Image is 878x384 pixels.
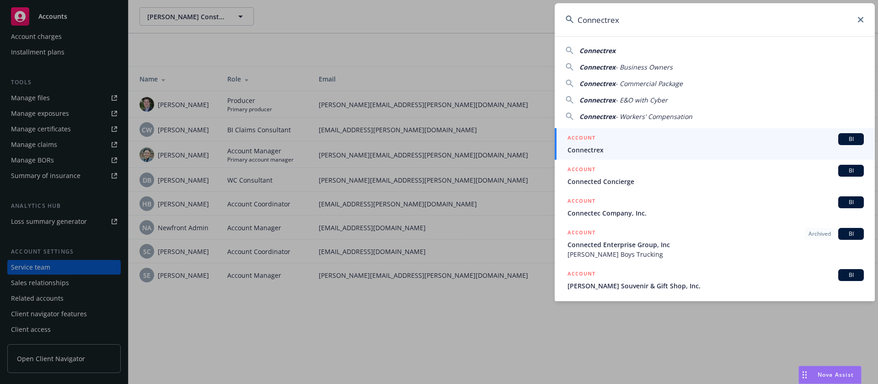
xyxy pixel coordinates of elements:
[579,63,616,71] span: Connectrex
[567,301,589,310] h5: POLICY
[616,112,692,121] span: - Workers' Compensation
[579,112,616,121] span: Connectrex
[818,371,854,379] span: Nova Assist
[579,79,616,88] span: Connectrex
[842,230,860,238] span: BI
[842,167,860,175] span: BI
[567,281,864,291] span: [PERSON_NAME] Souvenir & Gift Shop, Inc.
[808,230,831,238] span: Archived
[567,208,864,218] span: Connectec Company, Inc.
[555,223,875,264] a: ACCOUNTArchivedBIConnected Enterprise Group, Inc[PERSON_NAME] Boys Trucking
[616,96,668,104] span: - E&O with Cyber
[616,79,683,88] span: - Commercial Package
[567,269,595,280] h5: ACCOUNT
[579,46,616,55] span: Connectrex
[842,135,860,143] span: BI
[798,366,862,384] button: Nova Assist
[567,240,864,249] span: Connected Enterprise Group, Inc
[567,133,595,144] h5: ACCOUNT
[555,296,875,335] a: POLICY
[555,3,875,36] input: Search...
[567,177,864,186] span: Connected Concierge
[567,165,595,176] h5: ACCOUNT
[567,228,595,239] h5: ACCOUNT
[842,198,860,206] span: BI
[567,145,864,155] span: Connectrex
[579,96,616,104] span: Connectrex
[616,63,673,71] span: - Business Owners
[555,264,875,296] a: ACCOUNTBI[PERSON_NAME] Souvenir & Gift Shop, Inc.
[555,191,875,223] a: ACCOUNTBIConnectec Company, Inc.
[555,128,875,160] a: ACCOUNTBIConnectrex
[842,271,860,279] span: BI
[799,366,810,384] div: Drag to move
[555,160,875,191] a: ACCOUNTBIConnected Concierge
[567,249,864,259] span: [PERSON_NAME] Boys Trucking
[567,196,595,207] h5: ACCOUNT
